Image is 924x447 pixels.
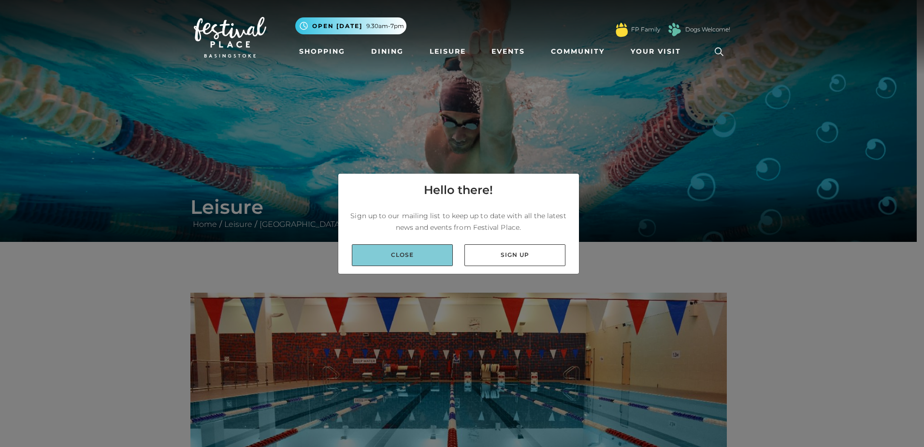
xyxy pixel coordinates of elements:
img: Festival Place Logo [194,17,266,58]
a: Community [547,43,608,60]
a: Sign up [464,244,565,266]
a: FP Family [631,25,660,34]
a: Your Visit [627,43,690,60]
a: Leisure [426,43,470,60]
a: Dining [367,43,407,60]
p: Sign up to our mailing list to keep up to date with all the latest news and events from Festival ... [346,210,571,233]
a: Shopping [295,43,349,60]
span: Open [DATE] [312,22,362,30]
button: Open [DATE] 9.30am-7pm [295,17,406,34]
a: Events [488,43,529,60]
span: 9.30am-7pm [366,22,404,30]
a: Dogs Welcome! [685,25,730,34]
span: Your Visit [631,46,681,57]
h4: Hello there! [424,181,493,199]
a: Close [352,244,453,266]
